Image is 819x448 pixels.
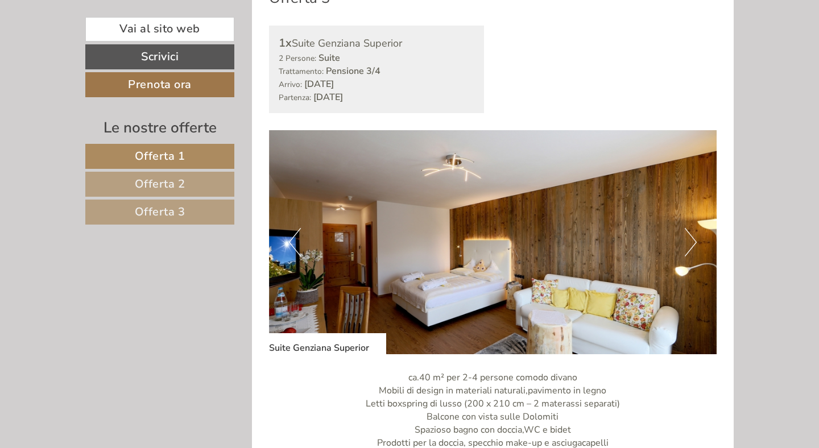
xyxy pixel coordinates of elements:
span: Offerta 1 [135,148,185,164]
b: Pensione 3/4 [326,65,380,77]
div: Suite Genziana Superior [279,35,475,52]
b: Suite [318,52,340,64]
span: Offerta 2 [135,176,185,192]
button: Previous [289,228,301,256]
div: Le nostre offerte [85,117,234,138]
span: Offerta 3 [135,204,185,219]
b: [DATE] [313,91,343,103]
div: Buon giorno, come possiamo aiutarla? [9,31,178,65]
small: Trattamento: [279,66,324,77]
b: 1x [279,35,292,51]
img: image [269,130,717,354]
a: Scrivici [85,44,234,69]
small: 2 Persone: [279,53,316,64]
a: Prenota ora [85,72,234,97]
button: Next [685,228,697,256]
div: Suite Genziana Superior [269,333,386,355]
a: Vai al sito web [85,17,234,42]
b: [DATE] [304,78,334,90]
div: Hotel Kristall [17,33,172,42]
button: Invia [387,294,449,320]
div: sabato [199,9,250,28]
small: 00:35 [17,55,172,63]
small: Partenza: [279,92,311,103]
small: Arrivo: [279,79,302,90]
